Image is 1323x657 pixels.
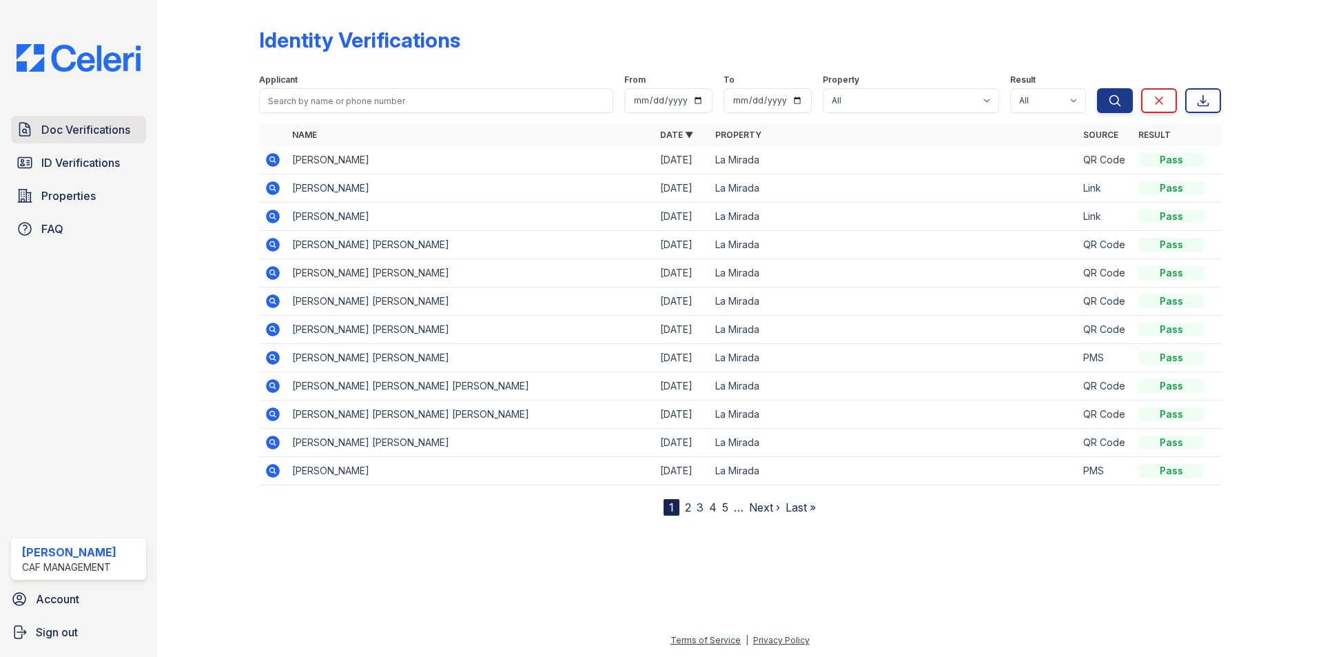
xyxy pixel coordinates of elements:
td: [PERSON_NAME] [287,203,655,231]
td: [PERSON_NAME] [PERSON_NAME] [PERSON_NAME] [287,401,655,429]
div: Pass [1138,379,1204,393]
td: QR Code [1078,287,1133,316]
td: [DATE] [655,372,710,401]
td: [DATE] [655,344,710,372]
td: La Mirada [710,287,1078,316]
span: Sign out [36,624,78,640]
td: La Mirada [710,429,1078,457]
td: [DATE] [655,174,710,203]
a: Property [715,130,761,140]
div: CAF Management [22,560,116,574]
a: Result [1138,130,1171,140]
td: La Mirada [710,231,1078,259]
td: [PERSON_NAME] [PERSON_NAME] [287,231,655,259]
td: [DATE] [655,231,710,259]
td: [PERSON_NAME] [287,174,655,203]
td: [PERSON_NAME] [PERSON_NAME] [287,259,655,287]
a: 4 [709,501,717,514]
td: QR Code [1078,316,1133,344]
div: Pass [1138,266,1204,280]
input: Search by name or phone number [259,88,613,113]
td: [PERSON_NAME] [PERSON_NAME] [287,344,655,372]
td: [PERSON_NAME] [PERSON_NAME] [287,287,655,316]
a: Properties [11,182,146,210]
div: Pass [1138,153,1204,167]
td: La Mirada [710,344,1078,372]
td: La Mirada [710,259,1078,287]
span: ID Verifications [41,154,120,171]
td: PMS [1078,457,1133,485]
a: FAQ [11,215,146,243]
td: [DATE] [655,429,710,457]
td: La Mirada [710,372,1078,401]
label: From [624,74,646,85]
a: 3 [697,501,704,514]
td: [DATE] [655,146,710,174]
div: Pass [1138,210,1204,223]
td: [DATE] [655,316,710,344]
td: La Mirada [710,146,1078,174]
span: … [734,499,743,516]
a: Privacy Policy [753,635,810,645]
td: [PERSON_NAME] [287,146,655,174]
label: Result [1010,74,1036,85]
label: Property [823,74,859,85]
div: Pass [1138,464,1204,478]
a: Last » [786,501,816,514]
span: Properties [41,188,96,204]
td: [PERSON_NAME] [PERSON_NAME] [PERSON_NAME] [287,372,655,401]
img: CE_Logo_Blue-a8612792a0a2168367f1c8372b55b34899dd931a85d93a1a3d3e32e68fde9ad4.png [6,44,152,72]
td: PMS [1078,344,1133,372]
td: [PERSON_NAME] [PERSON_NAME] [287,429,655,457]
a: ID Verifications [11,149,146,176]
td: [DATE] [655,259,710,287]
label: Applicant [259,74,298,85]
div: | [746,635,748,645]
div: Pass [1138,351,1204,365]
td: QR Code [1078,429,1133,457]
td: [PERSON_NAME] [287,457,655,485]
div: Identity Verifications [259,28,460,52]
div: Pass [1138,323,1204,336]
td: QR Code [1078,259,1133,287]
div: 1 [664,499,679,516]
a: Doc Verifications [11,116,146,143]
a: Terms of Service [670,635,741,645]
td: La Mirada [710,457,1078,485]
a: Source [1083,130,1118,140]
td: [DATE] [655,287,710,316]
td: QR Code [1078,231,1133,259]
td: [PERSON_NAME] [PERSON_NAME] [287,316,655,344]
div: Pass [1138,436,1204,449]
div: Pass [1138,181,1204,195]
a: Sign out [6,618,152,646]
td: [DATE] [655,203,710,231]
div: Pass [1138,238,1204,252]
label: To [724,74,735,85]
td: QR Code [1078,372,1133,401]
a: Account [6,585,152,613]
td: La Mirada [710,174,1078,203]
td: La Mirada [710,203,1078,231]
a: Next › [749,501,780,514]
a: 2 [685,501,691,514]
span: Doc Verifications [41,121,130,138]
td: La Mirada [710,316,1078,344]
div: Pass [1138,294,1204,308]
span: FAQ [41,221,63,237]
a: Name [292,130,317,140]
div: Pass [1138,407,1204,421]
td: [DATE] [655,457,710,485]
div: [PERSON_NAME] [22,544,116,560]
td: [DATE] [655,401,710,429]
span: Account [36,591,79,607]
td: La Mirada [710,401,1078,429]
td: QR Code [1078,401,1133,429]
td: Link [1078,174,1133,203]
td: QR Code [1078,146,1133,174]
td: Link [1078,203,1133,231]
a: 5 [722,501,728,514]
a: Date ▼ [660,130,693,140]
